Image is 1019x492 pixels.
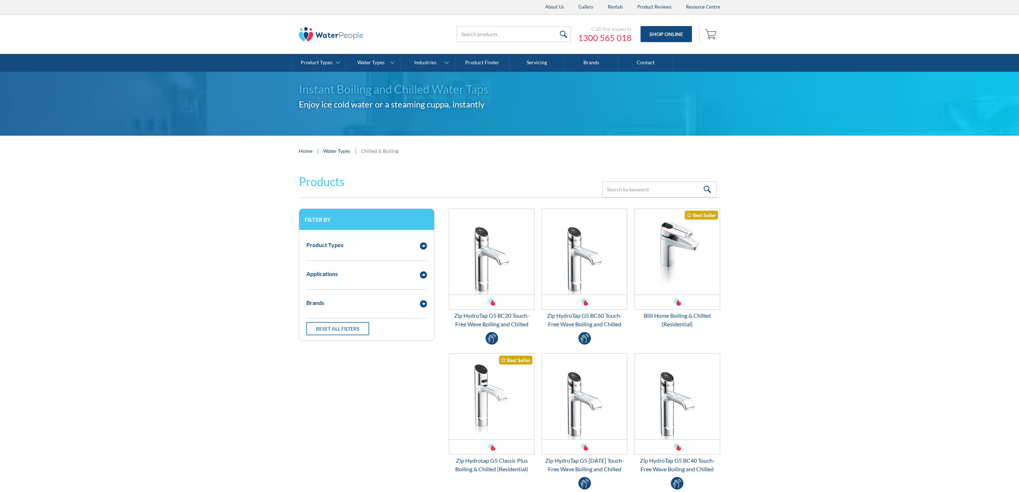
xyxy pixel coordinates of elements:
div: Applications [306,270,338,278]
div: Zip HydroTap G5 BC60 Touch-Free Wave Boiling and Chilled [542,311,627,328]
div: Industries [414,60,436,66]
img: The Water People [299,27,363,41]
a: Zip HydroTap G5 BC60 Touch-Free Wave Boiling and ChilledZip HydroTap G5 BC60 Touch-Free Wave Boil... [542,209,627,328]
a: Shop Online [641,26,692,42]
a: Servicing [510,54,564,72]
a: Brands [564,54,618,72]
h1: Instant Boiling and Chilled Water Taps [299,81,720,98]
div: | [316,146,320,155]
div: Best Seller [499,356,532,365]
a: Industries [401,54,455,72]
img: Zip HydroTap G5 BC60 Touch-Free Wave Boiling and Chilled [542,209,627,295]
a: 1300 565 018 [578,32,632,43]
div: Water Types [357,60,385,66]
a: Zip HydroTap G5 BC20 Touch-Free Wave Boiling and ChilledZip HydroTap G5 BC20 Touch-Free Wave Boil... [449,209,534,328]
a: Zip HydroTap G5 BC40 Touch-Free Wave Boiling and ChilledZip HydroTap G5 BC40 Touch-Free Wave Boil... [634,353,720,473]
img: Zip HydroTap G5 BC40 Touch-Free Wave Boiling and Chilled [635,354,720,440]
div: Call the experts [578,25,632,32]
input: Search products [457,26,571,42]
a: Water Types [323,147,350,155]
div: Product Types [301,60,332,66]
a: Zip Hydrotap G5 Classic Plus Boiling & Chilled (Residential)Best SellerZip Hydrotap G5 Classic Pl... [449,353,534,473]
div: Zip HydroTap G5 [DATE] Touch-Free Wave Boiling and Chilled [542,456,627,473]
div: | [354,146,357,155]
img: shopping cart [705,28,718,40]
img: Billi Home Boiling & Chilled (Residential) [635,209,720,295]
a: Contact [618,54,673,72]
div: Billi Home Boiling & Chilled (Residential) [634,311,720,328]
div: Best Seller [685,211,718,220]
a: Product Finder [455,54,509,72]
a: Open cart [703,26,720,43]
a: Water Types [346,54,400,72]
a: Billi Home Boiling & Chilled (Residential)Best SellerBilli Home Boiling & Chilled (Residential) [634,209,720,328]
img: Zip HydroTap G5 BC100 Touch-Free Wave Boiling and Chilled [542,354,627,440]
div: Zip HydroTap G5 BC40 Touch-Free Wave Boiling and Chilled [634,456,720,473]
h2: Enjoy ice cold water or a steaming cuppa, instantly [299,98,720,111]
h3: Filter by [305,216,429,223]
div: Product Types [306,241,343,249]
a: Product Types [292,54,346,72]
input: Search by keyword [602,181,717,197]
a: Home [299,147,312,155]
img: Zip HydroTap G5 BC20 Touch-Free Wave Boiling and Chilled [449,209,534,295]
div: Zip HydroTap G5 BC20 Touch-Free Wave Boiling and Chilled [449,311,534,328]
a: Reset all filters [306,322,369,335]
h2: Products [299,173,345,190]
div: Zip Hydrotap G5 Classic Plus Boiling & Chilled (Residential) [449,456,534,473]
img: Zip Hydrotap G5 Classic Plus Boiling & Chilled (Residential) [449,354,534,440]
div: Chilled & Boiling [361,147,398,155]
a: Zip HydroTap G5 BC100 Touch-Free Wave Boiling and ChilledZip HydroTap G5 [DATE] Touch-Free Wave B... [542,353,627,473]
div: Brands [306,298,324,307]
